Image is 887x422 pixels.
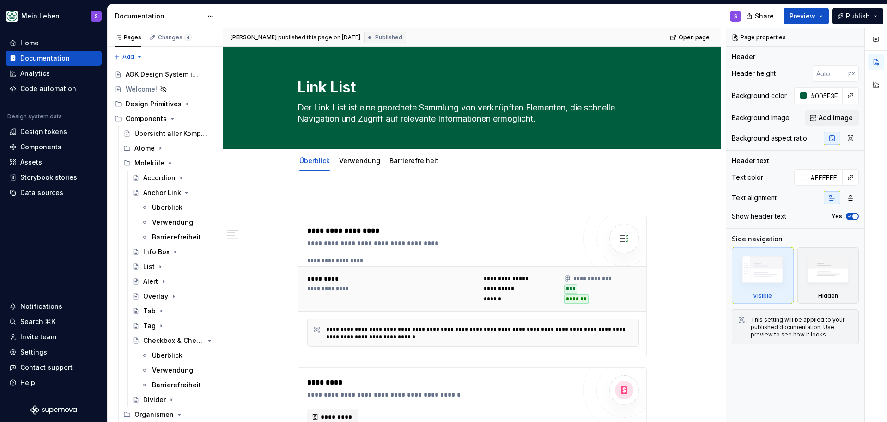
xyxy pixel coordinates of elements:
[755,12,774,21] span: Share
[111,97,219,111] div: Design Primitives
[6,81,102,96] a: Code automation
[296,76,645,98] textarea: Link List
[143,395,166,404] div: Divider
[6,185,102,200] a: Data sources
[278,34,360,41] div: published this page on [DATE]
[20,173,77,182] div: Storybook stories
[128,392,219,407] a: Divider
[152,380,201,390] div: Barrierefreiheit
[137,363,219,378] a: Verwendung
[6,360,102,375] button: Contact support
[679,34,710,41] span: Open page
[30,405,77,415] svg: Supernova Logo
[128,185,219,200] a: Anchor Link
[375,34,402,41] span: Published
[143,277,158,286] div: Alert
[296,100,645,126] textarea: Der Link List ist eine geordnete Sammlung von verknüpften Elementen, die schnelle Navigation und ...
[134,129,211,138] div: Übersicht aller Komponenten
[111,82,219,97] a: Welcome!
[6,36,102,50] a: Home
[20,54,70,63] div: Documentation
[819,113,853,122] span: Add image
[120,407,219,422] div: Organismen
[152,232,201,242] div: Barrierefreiheit
[143,321,156,330] div: Tag
[184,34,192,41] span: 4
[120,141,219,156] div: Atome
[732,193,777,202] div: Text alignment
[126,70,202,79] div: AOK Design System in Arbeit
[152,351,182,360] div: Überblick
[20,142,61,152] div: Components
[6,299,102,314] button: Notifications
[126,85,157,94] div: Welcome!
[6,330,102,344] a: Invite team
[2,6,105,26] button: Mein LebenS
[6,170,102,185] a: Storybook stories
[299,157,330,165] a: Überblick
[790,12,815,21] span: Preview
[339,157,380,165] a: Verwendung
[6,66,102,81] a: Analytics
[7,113,62,120] div: Design system data
[732,69,776,78] div: Header height
[6,345,102,360] a: Settings
[134,159,164,168] div: Moleküle
[732,173,763,182] div: Text color
[128,304,219,318] a: Tab
[389,157,438,165] a: Barrierefreiheit
[128,171,219,185] a: Accordion
[20,158,42,167] div: Assets
[231,34,277,41] span: [PERSON_NAME]
[20,302,62,311] div: Notifications
[848,70,855,77] p: px
[6,314,102,329] button: Search ⌘K
[813,65,848,82] input: Auto
[805,110,859,126] button: Add image
[143,306,156,316] div: Tab
[122,53,134,61] span: Add
[6,375,102,390] button: Help
[797,247,859,304] div: Hidden
[152,366,193,375] div: Verwendung
[143,247,170,257] div: Info Box
[137,348,219,363] a: Überblick
[6,51,102,66] a: Documentation
[818,292,838,300] div: Hidden
[20,317,55,326] div: Search ⌘K
[386,151,442,170] div: Barrierefreiheit
[95,12,98,20] div: S
[20,348,47,357] div: Settings
[846,12,870,21] span: Publish
[753,292,772,300] div: Visible
[111,50,146,63] button: Add
[6,124,102,139] a: Design tokens
[20,38,39,48] div: Home
[115,34,141,41] div: Pages
[128,259,219,274] a: List
[134,410,174,419] div: Organismen
[152,203,182,212] div: Überblick
[732,91,787,100] div: Background color
[20,378,35,387] div: Help
[111,111,219,126] div: Components
[128,245,219,259] a: Info Box
[667,31,714,44] a: Open page
[732,134,807,143] div: Background aspect ratio
[137,215,219,230] a: Verwendung
[296,151,334,170] div: Überblick
[120,156,219,171] div: Moleküle
[807,169,843,186] input: Auto
[137,200,219,215] a: Überblick
[734,12,737,20] div: S
[832,213,842,220] label: Yes
[20,332,56,342] div: Invite team
[143,173,176,183] div: Accordion
[741,8,780,24] button: Share
[111,67,219,82] a: AOK Design System in Arbeit
[128,289,219,304] a: Overlay
[20,84,76,93] div: Code automation
[120,126,219,141] a: Übersicht aller Komponenten
[128,318,219,333] a: Tag
[807,87,843,104] input: Auto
